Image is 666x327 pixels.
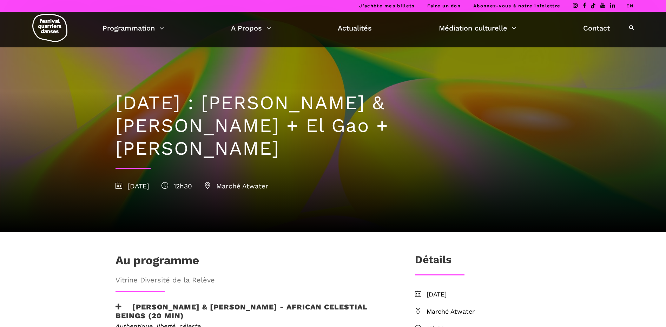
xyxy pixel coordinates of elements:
[231,22,271,34] a: A Propos
[439,22,516,34] a: Médiation culturelle
[473,3,560,8] a: Abonnez-vous à notre infolettre
[427,3,461,8] a: Faire un don
[116,182,149,190] span: [DATE]
[626,3,634,8] a: EN
[583,22,610,34] a: Contact
[359,3,415,8] a: J’achète mes billets
[415,253,451,271] h3: Détails
[116,274,392,286] span: Vitrine Diversité de la Relève
[116,302,392,320] h3: [PERSON_NAME] & [PERSON_NAME] - African Celestial Beings (20 min)
[204,182,268,190] span: Marché Atwater
[116,253,199,271] h1: Au programme
[427,289,551,300] span: [DATE]
[116,92,551,160] h1: [DATE] : [PERSON_NAME] & [PERSON_NAME] + El Gao + [PERSON_NAME]
[338,22,372,34] a: Actualités
[427,307,551,317] span: Marché Atwater
[103,22,164,34] a: Programmation
[161,182,192,190] span: 12h30
[32,14,67,42] img: logo-fqd-med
